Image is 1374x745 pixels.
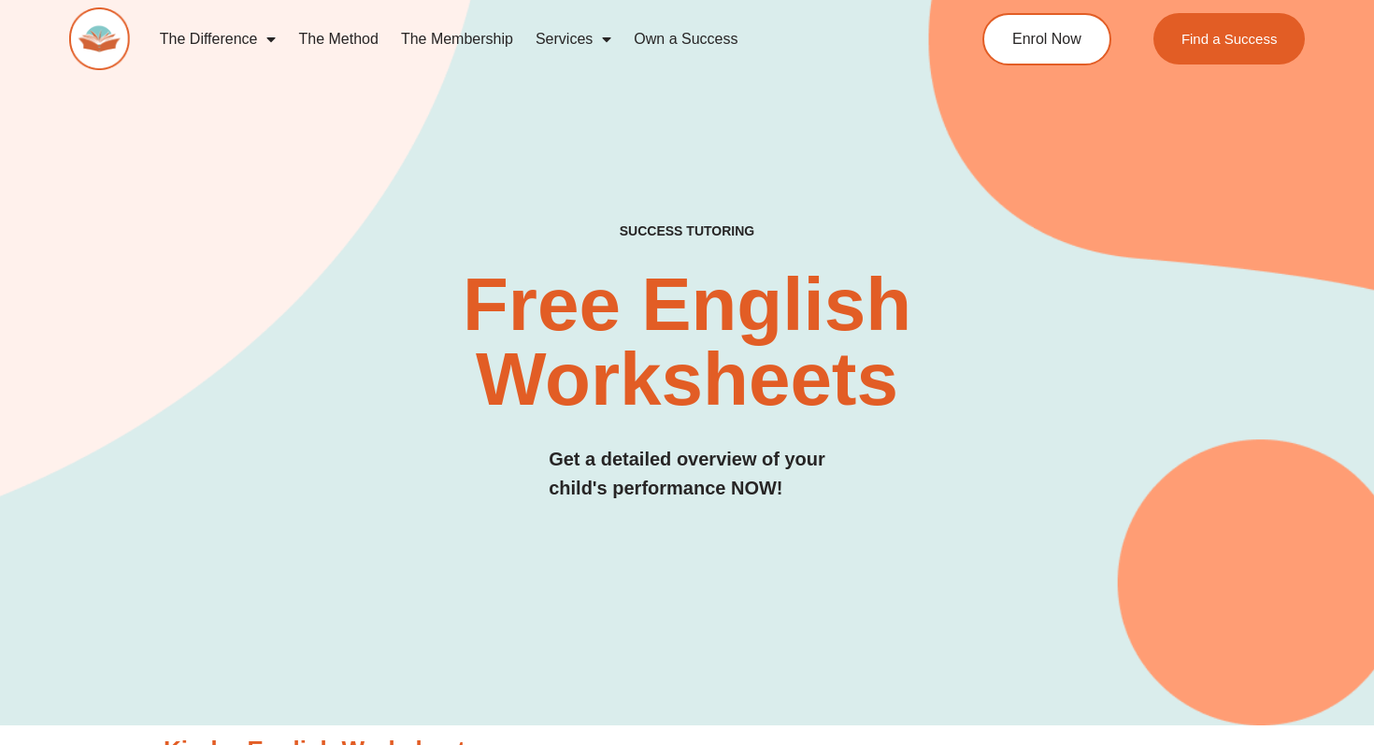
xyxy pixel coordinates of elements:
h4: SUCCESS TUTORING​ [504,223,870,239]
h2: Free English Worksheets​ [279,267,1095,417]
span: Find a Success [1181,32,1278,46]
span: Enrol Now [1012,32,1081,47]
a: The Method [287,18,389,61]
a: The Membership [390,18,524,61]
h3: Get a detailed overview of your child's performance NOW! [549,445,825,503]
a: Find a Success [1153,13,1306,64]
a: Own a Success [623,18,749,61]
a: Enrol Now [982,13,1111,65]
a: The Difference [149,18,288,61]
a: Services [524,18,623,61]
nav: Menu [149,18,912,61]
